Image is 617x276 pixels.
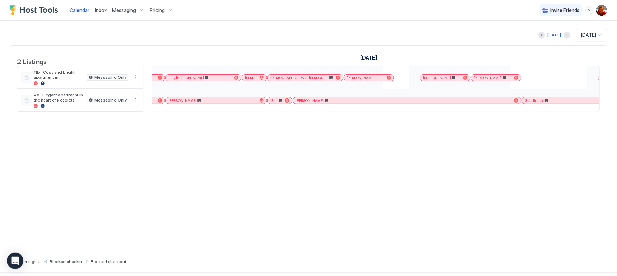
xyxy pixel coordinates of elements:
span: Sun [165,64,173,71]
span: Tue [573,64,581,71]
span: Gaia Rebak [525,98,544,103]
span: Invite Friends [551,7,580,13]
span: Wed [420,64,429,71]
span: Fri [294,64,299,71]
a: October 12, 2025 [337,63,353,73]
a: October 14, 2025 [388,63,404,73]
span: Pricing [150,7,165,13]
a: October 10, 2025 [287,63,301,73]
span: 19 [517,64,521,71]
span: Thu [446,64,454,71]
span: 20 [541,64,546,71]
a: October 8, 2025 [235,63,251,73]
a: October 22, 2025 [590,63,609,73]
a: October 20, 2025 [539,63,558,73]
span: Mon [548,64,556,71]
span: 12 [338,64,343,71]
div: Open Intercom Messenger [7,253,23,269]
span: Tue [216,64,224,71]
span: 16 [440,64,445,71]
span: [DATE] [581,32,596,38]
span: Min nights [20,259,41,264]
span: 22 [592,64,597,71]
div: menu [131,73,139,82]
a: Calendar [69,7,89,14]
span: Inbox [95,7,107,13]
span: Wed [241,64,250,71]
span: 13 [363,64,368,71]
span: [DEMOGRAPHIC_DATA][PERSON_NAME] [270,76,328,80]
span: 4a · Elegant apartment in the heart of Recoleta [34,92,84,103]
a: October 11, 2025 [312,63,327,73]
a: October 6, 2025 [184,63,201,73]
a: October 9, 2025 [261,63,276,73]
span: 14 [389,64,394,71]
a: October 18, 2025 [490,63,506,73]
span: 17 [467,64,472,71]
span: Messaging [112,7,136,13]
span: 18 [492,64,496,71]
span: Sat [318,64,325,71]
span: Thu [267,64,274,71]
a: October 5, 2025 [160,63,174,73]
span: Sat [497,64,504,71]
a: October 19, 2025 [515,63,531,73]
span: [PERSON_NAME] [169,98,196,103]
a: Host Tools Logo [10,5,61,15]
div: [DATE] [548,32,561,38]
span: 10 [289,64,293,71]
span: 15 [414,64,419,71]
span: Sun [344,64,351,71]
span: [PERSON_NAME] [423,76,451,80]
span: Calendar [69,7,89,13]
span: 21 [567,64,572,71]
div: User profile [596,5,607,16]
a: October 15, 2025 [412,63,430,73]
button: More options [131,96,139,104]
span: Tue [395,64,403,71]
span: 7 [212,64,215,71]
span: Blocked checkout [91,259,126,264]
button: More options [131,73,139,82]
span: Wed [598,64,607,71]
span: [PERSON_NAME] [296,98,324,103]
span: 2 Listings [17,56,47,66]
span: Mon [190,64,199,71]
a: October 21, 2025 [566,63,582,73]
a: October 17, 2025 [465,63,479,73]
button: Previous month [538,32,545,39]
span: [PERSON_NAME] [270,98,278,103]
a: October 1, 2025 [359,53,379,63]
span: 6 [186,64,189,71]
a: October 13, 2025 [361,63,379,73]
span: Fri [473,64,477,71]
span: 11 [314,64,317,71]
a: Inbox [95,7,107,14]
a: October 16, 2025 [439,63,455,73]
span: [PERSON_NAME] [245,76,257,80]
span: Blocked checkin [50,259,82,264]
span: 9 [263,64,266,71]
span: July [PERSON_NAME] [169,76,204,80]
span: 11b · Cosy and bright apartment in [GEOGRAPHIC_DATA] [34,70,84,80]
span: 8 [237,64,240,71]
span: 5 [161,64,164,71]
span: Sun [522,64,530,71]
span: [PERSON_NAME] [474,76,502,80]
button: Next month [564,32,571,39]
div: menu [131,96,139,104]
span: [PERSON_NAME] [347,76,375,80]
button: [DATE] [546,31,562,39]
a: October 7, 2025 [210,63,225,73]
div: menu [585,6,594,14]
span: Mon [369,64,378,71]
